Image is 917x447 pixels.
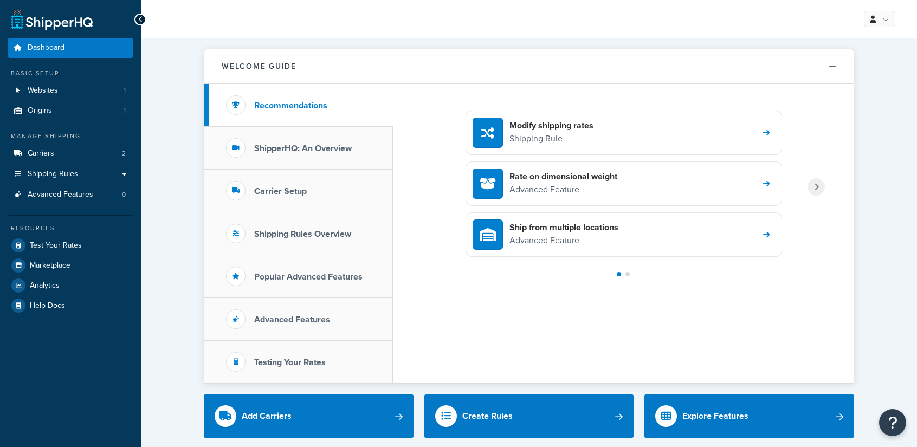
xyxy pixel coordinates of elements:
[8,81,133,101] li: Websites
[509,234,618,248] p: Advanced Feature
[28,170,78,179] span: Shipping Rules
[204,49,854,84] button: Welcome Guide
[8,236,133,255] a: Test Your Rates
[30,241,82,250] span: Test Your Rates
[8,81,133,101] a: Websites1
[8,144,133,164] li: Carriers
[509,222,618,234] h4: Ship from multiple locations
[8,185,133,205] a: Advanced Features0
[254,272,363,282] h3: Popular Advanced Features
[8,185,133,205] li: Advanced Features
[424,394,634,438] a: Create Rules
[28,190,93,199] span: Advanced Features
[8,144,133,164] a: Carriers2
[254,229,351,239] h3: Shipping Rules Overview
[509,132,593,146] p: Shipping Rule
[8,101,133,121] a: Origins1
[254,186,307,196] h3: Carrier Setup
[28,106,52,115] span: Origins
[8,69,133,78] div: Basic Setup
[124,86,126,95] span: 1
[124,106,126,115] span: 1
[8,296,133,315] a: Help Docs
[509,120,593,132] h4: Modify shipping rates
[509,171,617,183] h4: Rate on dimensional weight
[8,164,133,184] a: Shipping Rules
[254,315,330,325] h3: Advanced Features
[254,358,326,367] h3: Testing Your Rates
[8,38,133,58] a: Dashboard
[222,62,296,70] h2: Welcome Guide
[122,190,126,199] span: 0
[644,394,854,438] a: Explore Features
[8,256,133,275] a: Marketplace
[28,43,64,53] span: Dashboard
[122,149,126,158] span: 2
[30,261,70,270] span: Marketplace
[682,409,748,424] div: Explore Features
[8,132,133,141] div: Manage Shipping
[8,224,133,233] div: Resources
[242,409,292,424] div: Add Carriers
[204,394,414,438] a: Add Carriers
[462,409,513,424] div: Create Rules
[30,281,60,290] span: Analytics
[8,276,133,295] a: Analytics
[254,101,327,111] h3: Recommendations
[28,86,58,95] span: Websites
[509,183,617,197] p: Advanced Feature
[254,144,352,153] h3: ShipperHQ: An Overview
[30,301,65,310] span: Help Docs
[8,101,133,121] li: Origins
[28,149,54,158] span: Carriers
[879,409,906,436] button: Open Resource Center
